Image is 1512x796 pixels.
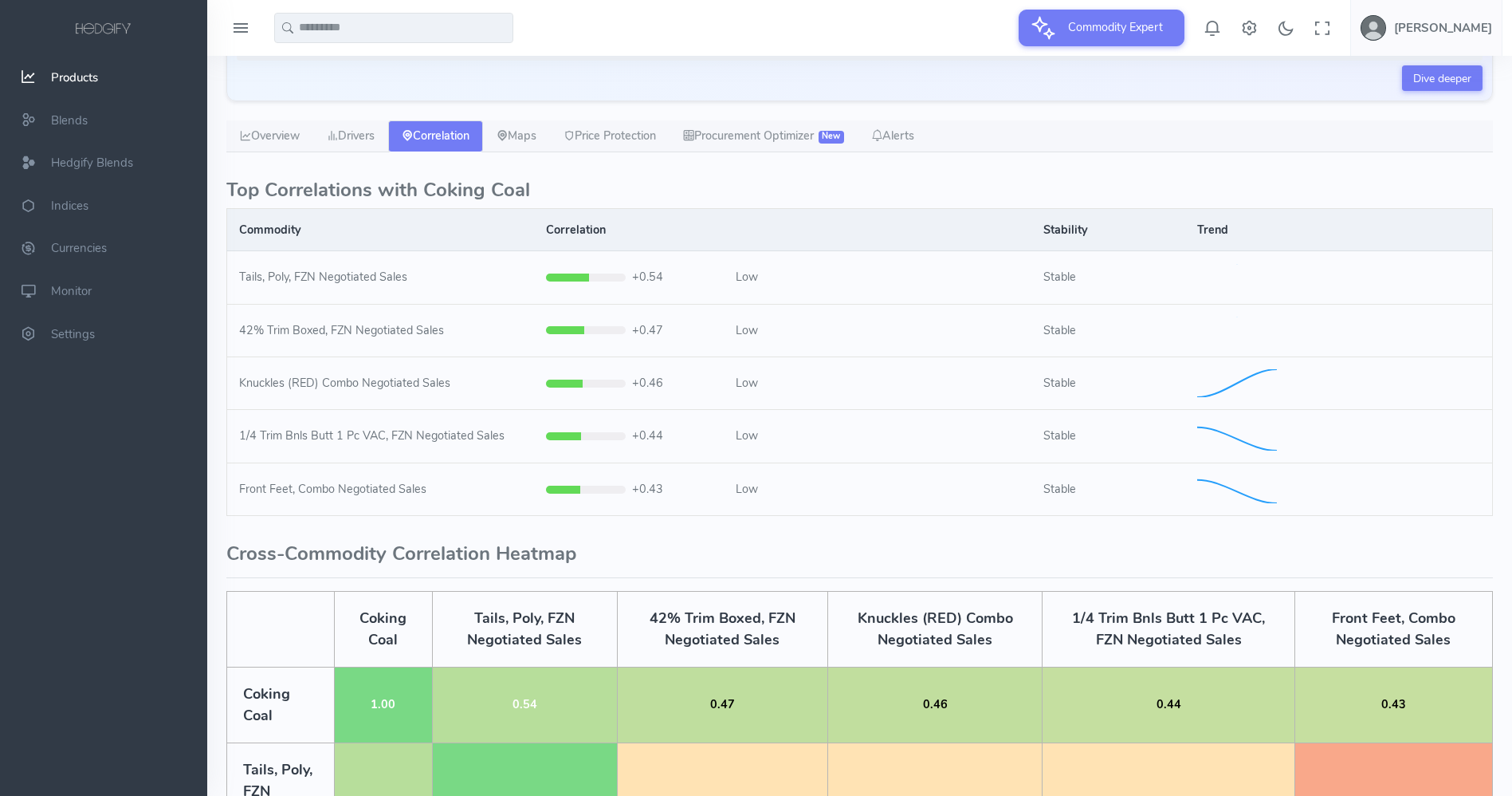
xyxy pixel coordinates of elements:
[227,251,535,304] td: Tails, Poly, FZN Negotiated Sales
[724,463,1031,515] td: Low
[1031,410,1185,463] td: Stable
[226,543,1493,564] h3: Cross-Commodity Correlation Heatmap
[227,463,535,515] td: Front Feet, Combo Negotiated Sales
[227,304,535,357] td: 42% Trim Boxed, FZN Negotiated Sales
[1019,10,1184,46] button: Commodity Expert
[226,120,313,152] a: Overview
[388,120,483,152] a: Correlation
[858,120,928,152] a: Alerts
[432,591,618,667] td: Tails, Poly, FZN Negotiated Sales
[1294,667,1492,743] td: 0.43
[1043,591,1294,667] td: 1/4 Trim Bnls Butt 1 Pc VAC, FZN Negotiated Sales
[51,241,107,257] span: Currencies
[819,131,844,144] span: New
[51,198,88,214] span: Indices
[227,209,535,251] th: Commodity
[1031,304,1185,357] td: Stable
[827,667,1043,743] td: 0.46
[724,410,1031,463] td: Low
[313,120,388,152] a: Drivers
[51,112,88,128] span: Blends
[618,591,827,667] td: 42% Trim Boxed, FZN Negotiated Sales
[335,667,433,743] td: 1.00
[724,357,1031,410] td: Low
[432,667,618,743] td: 0.54
[632,428,663,445] div: +0.44
[1361,15,1386,41] img: user-image
[1031,209,1185,251] th: Stability
[1402,65,1483,91] a: Dive deeper
[724,251,1031,304] td: Low
[1294,591,1492,667] td: Front Feet, Combo Negotiated Sales
[51,155,133,171] span: Hedgify Blends
[335,591,433,667] td: Coking Coal
[827,591,1043,667] td: Knuckles (RED) Combo Negotiated Sales
[227,667,335,743] td: Coking Coal
[632,322,663,340] div: +0.47
[618,667,827,743] td: 0.47
[1394,22,1492,34] h5: [PERSON_NAME]
[1043,667,1294,743] td: 0.44
[51,69,98,85] span: Products
[73,21,135,38] img: logo
[1031,463,1185,515] td: Stable
[1058,10,1172,45] span: Commodity Expert
[550,120,670,152] a: Price Protection
[227,357,535,410] td: Knuckles (RED) Combo Negotiated Sales
[724,304,1031,357] td: Low
[1031,357,1185,410] td: Stable
[632,269,663,286] div: +0.54
[632,375,663,392] div: +0.46
[483,120,550,152] a: Maps
[51,326,95,342] span: Settings
[226,179,1493,200] h3: Top Correlations with Coking Coal
[1019,19,1184,35] a: Commodity Expert
[670,120,858,152] a: Procurement Optimizer
[1031,251,1185,304] td: Stable
[632,481,663,498] div: +0.43
[227,410,535,463] td: 1/4 Trim Bnls Butt 1 Pc VAC, FZN Negotiated Sales
[1185,209,1493,251] th: Trend
[534,209,724,251] th: Correlation
[51,283,92,299] span: Monitor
